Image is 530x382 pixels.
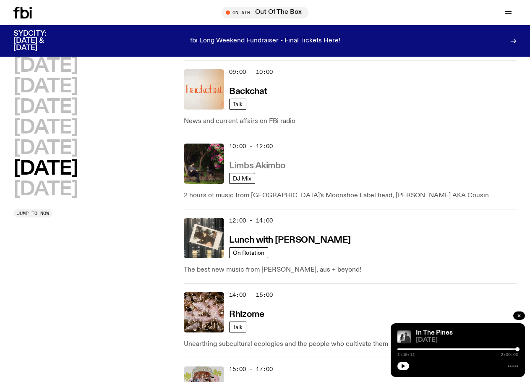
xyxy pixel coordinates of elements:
button: [DATE] [13,57,78,76]
img: A close up picture of a bunch of ginger roots. Yellow squiggles with arrows, hearts and dots are ... [184,292,224,332]
span: Talk [233,101,243,107]
button: On AirOut Of The Box [222,7,308,18]
h3: Limbs Akimbo [229,162,286,170]
span: 15:00 - 17:00 [229,365,273,373]
p: 2 hours of music from [GEOGRAPHIC_DATA]'s Moonshoe Label head, [PERSON_NAME] AKA Cousin [184,191,517,201]
span: [DATE] [416,337,518,343]
span: Jump to now [17,211,49,216]
h3: Lunch with [PERSON_NAME] [229,236,350,245]
p: News and current affairs on FBi radio [184,116,517,126]
a: Lunch with [PERSON_NAME] [229,234,350,245]
span: On Rotation [233,250,264,256]
p: fbi Long Weekend Fundraiser - Final Tickets Here! [190,37,340,45]
button: [DATE] [13,139,78,158]
span: 10:00 - 12:00 [229,142,273,150]
a: Talk [229,99,246,110]
p: Unearthing subcultural ecologies and the people who cultivate them [184,339,517,349]
a: Backchat [229,86,267,96]
h3: Backchat [229,87,267,96]
button: Jump to now [13,209,52,217]
a: In The Pines [416,330,453,336]
h3: SYDCITY: [DATE] & [DATE] [13,30,67,52]
span: 2:00:00 [501,353,518,357]
a: DJ Mix [229,173,255,184]
button: [DATE] [13,160,78,178]
img: A polaroid of Ella Avni in the studio on top of the mixer which is also located in the studio. [184,218,224,258]
button: [DATE] [13,98,78,117]
span: DJ Mix [233,175,251,182]
button: [DATE] [13,118,78,137]
span: Talk [233,324,243,330]
a: Limbs Akimbo [229,160,286,170]
h3: Rhizome [229,310,264,319]
p: The best new music from [PERSON_NAME], aus + beyond! [184,265,517,275]
a: Rhizome [229,309,264,319]
span: 09:00 - 10:00 [229,68,273,76]
span: 1:59:11 [397,353,415,357]
img: Jackson sits at an outdoor table, legs crossed and gazing at a black and brown dog also sitting a... [184,144,224,184]
span: 14:00 - 15:00 [229,291,273,299]
span: 12:00 - 14:00 [229,217,273,225]
a: Talk [229,322,246,332]
button: [DATE] [13,180,78,199]
a: On Rotation [229,247,268,258]
button: [DATE] [13,77,78,96]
